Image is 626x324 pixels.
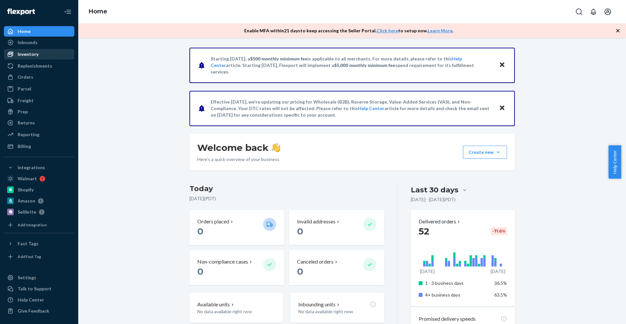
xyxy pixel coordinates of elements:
[197,226,203,237] span: 0
[4,272,74,283] a: Settings
[4,37,74,48] a: Inbounds
[289,250,384,285] button: Canceled orders 0
[297,258,334,266] p: Canceled orders
[419,315,476,323] p: Promised delivery speeds
[18,164,45,171] div: Integrations
[4,129,74,140] a: Reporting
[494,280,507,286] span: 36.5%
[289,210,384,245] button: Invalid addresses 0
[18,198,35,204] div: Amazon
[18,308,49,314] div: Give Feedback
[189,250,284,285] button: Non-compliance cases 0
[4,61,74,71] a: Replenishments
[18,240,38,247] div: Fast Tags
[298,308,376,315] p: No data available right now
[197,308,275,315] p: No data available right now
[18,74,33,80] div: Orders
[4,283,74,294] a: Talk to Support
[244,27,454,34] p: Enable MFA within 21 days to keep accessing the Seller Portal. to setup now. .
[18,86,31,92] div: Parcel
[4,196,74,206] a: Amazon
[428,28,453,33] a: Learn More
[4,220,74,230] a: Add Integration
[4,84,74,94] a: Parcel
[18,186,34,193] div: Shopify
[498,104,506,113] button: Close
[18,131,39,138] div: Reporting
[189,195,384,202] p: [DATE] ( PDT )
[411,196,455,203] p: [DATE] - [DATE] ( PDT )
[463,146,507,159] button: Create new
[425,280,489,286] p: 1 - 3 business days
[608,145,621,179] button: Help Center
[18,51,38,57] div: Inventory
[189,210,284,245] button: Orders placed 0
[419,218,461,225] button: Delivered orders
[4,141,74,152] a: Billing
[18,254,41,259] div: Add Fast Tag
[4,106,74,117] a: Prep
[4,26,74,37] a: Home
[18,63,52,69] div: Replenishments
[4,173,74,184] a: Walmart
[4,162,74,173] button: Integrations
[7,8,35,15] img: Flexport logo
[189,293,283,323] button: Available unitsNo data available right now
[587,5,600,18] button: Open notifications
[297,266,303,277] span: 0
[18,108,28,115] div: Prep
[419,226,429,237] span: 52
[498,60,506,70] button: Close
[4,295,74,305] a: Help Center
[197,266,203,277] span: 0
[271,143,280,152] img: hand-wave emoji
[420,268,435,275] p: [DATE]
[18,285,52,292] div: Talk to Support
[358,105,384,111] a: Help Center
[18,274,36,281] div: Settings
[89,8,107,15] a: Home
[491,268,505,275] p: [DATE]
[601,5,614,18] button: Open account menu
[18,209,36,215] div: Sellbrite
[197,218,229,225] p: Orders placed
[4,49,74,59] a: Inventory
[18,120,35,126] div: Returns
[4,95,74,106] a: Freight
[4,185,74,195] a: Shopify
[18,28,31,35] div: Home
[197,301,230,308] p: Available units
[18,39,37,46] div: Inbounds
[250,56,307,61] span: $500 monthly minimum fee
[297,226,303,237] span: 0
[298,301,335,308] p: Inbounding units
[197,258,248,266] p: Non-compliance cases
[18,97,34,104] div: Freight
[18,222,47,228] div: Add Integration
[425,292,489,298] p: 4+ business days
[83,2,112,21] ol: breadcrumbs
[334,62,395,68] span: $5,000 monthly minimum fee
[4,251,74,262] a: Add Fast Tag
[211,99,493,118] p: Effective [DATE], we're updating our pricing for Wholesale (B2B), Reserve Storage, Value-Added Se...
[297,218,335,225] p: Invalid addresses
[4,306,74,316] button: Give Feedback
[4,207,74,217] a: Sellbrite
[4,118,74,128] a: Returns
[291,293,384,323] button: Inbounding unitsNo data available right now
[211,56,493,75] p: Starting [DATE], a is applicable to all merchants. For more details, please refer to this article...
[494,292,507,298] span: 63.5%
[573,5,586,18] button: Open Search Box
[18,175,37,182] div: Walmart
[377,28,398,33] a: Click here
[197,142,280,154] h1: Welcome back
[18,297,44,303] div: Help Center
[189,184,384,194] h3: Today
[4,72,74,82] a: Orders
[411,185,458,195] div: Last 30 days
[4,238,74,249] button: Fast Tags
[197,156,280,163] p: Here’s a quick overview of your business
[491,227,507,235] div: -71.6 %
